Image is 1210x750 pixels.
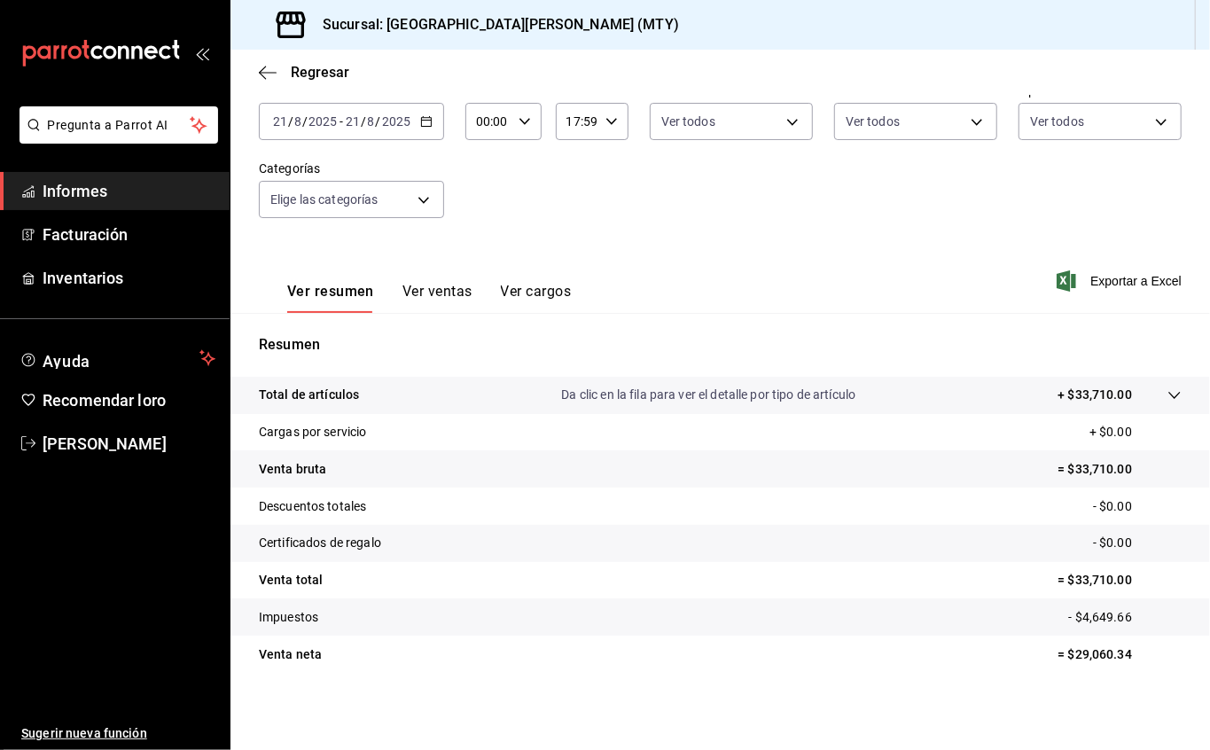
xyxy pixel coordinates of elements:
[259,499,366,513] font: Descuentos totales
[21,726,147,740] font: Sugerir nueva función
[1089,425,1132,439] font: + $0.00
[43,269,123,287] font: Inventarios
[1058,387,1132,402] font: + $33,710.00
[376,114,381,129] font: /
[1058,647,1132,661] font: = $29,060.34
[287,283,374,300] font: Ver resumen
[1093,535,1132,550] font: - $0.00
[501,283,572,300] font: Ver cargos
[367,114,376,129] input: --
[1060,270,1182,292] button: Exportar a Excel
[1030,114,1084,129] font: Ver todos
[402,283,472,300] font: Ver ventas
[1069,610,1132,624] font: - $4,649.66
[259,535,381,550] font: Certificados de regalo
[259,387,359,402] font: Total de artículos
[43,434,167,453] font: [PERSON_NAME]
[661,114,715,129] font: Ver todos
[270,192,379,207] font: Elige las categorías
[272,114,288,129] input: --
[259,573,323,587] font: Venta total
[259,64,349,81] button: Regresar
[345,114,361,129] input: --
[195,46,209,60] button: abrir_cajón_menú
[302,114,308,129] font: /
[259,610,318,624] font: Impuestos
[259,647,322,661] font: Venta neta
[287,282,571,313] div: pestañas de navegación
[291,64,349,81] font: Regresar
[323,16,679,33] font: Sucursal: [GEOGRAPHIC_DATA][PERSON_NAME] (MTY)
[259,425,367,439] font: Cargas por servicio
[340,114,343,129] font: -
[43,225,128,244] font: Facturación
[12,129,218,147] a: Pregunta a Parrot AI
[1058,462,1132,476] font: = $33,710.00
[259,336,320,353] font: Resumen
[48,118,168,132] font: Pregunta a Parrot AI
[293,114,302,129] input: --
[288,114,293,129] font: /
[846,114,900,129] font: Ver todos
[381,114,411,129] input: ----
[1090,274,1182,288] font: Exportar a Excel
[1058,573,1132,587] font: = $33,710.00
[20,106,218,144] button: Pregunta a Parrot AI
[1093,499,1132,513] font: - $0.00
[43,182,107,200] font: Informes
[308,114,338,129] input: ----
[259,162,320,176] font: Categorías
[361,114,366,129] font: /
[43,391,166,410] font: Recomendar loro
[259,462,326,476] font: Venta bruta
[562,387,856,402] font: Da clic en la fila para ver el detalle por tipo de artículo
[43,352,90,371] font: Ayuda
